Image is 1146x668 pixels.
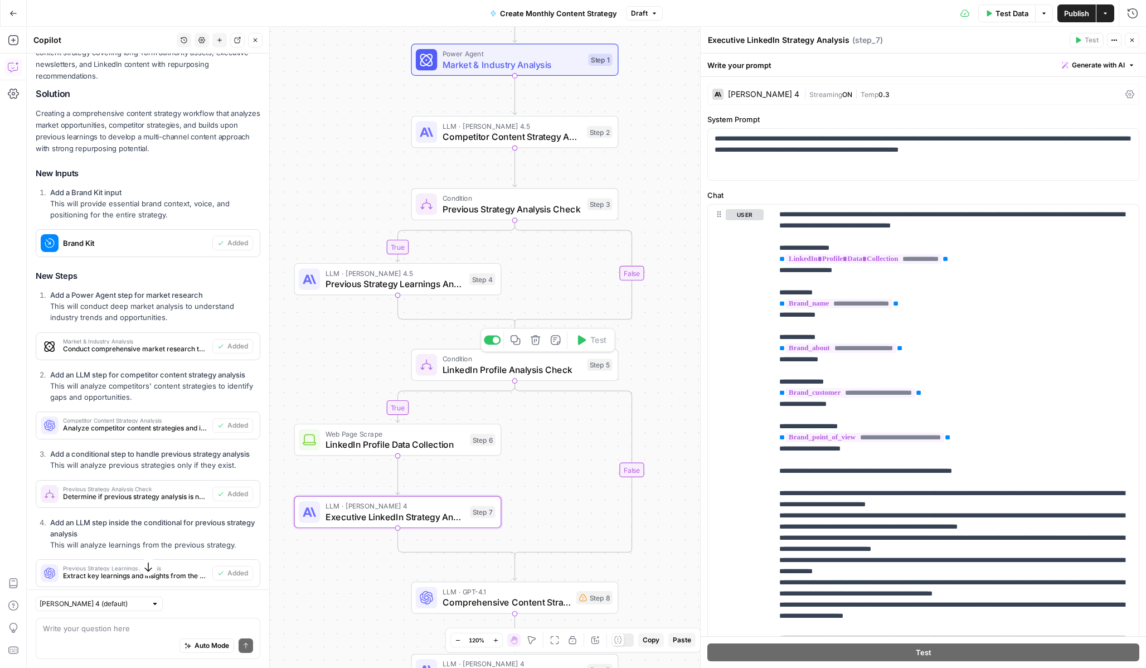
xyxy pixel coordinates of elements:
[500,8,617,19] span: Create Monthly Content Strategy
[63,344,208,354] span: Conduct comprehensive market research to understand industry trends, opportunities, and content gaps
[443,130,582,143] span: Competitor Content Strategy Analysis
[36,89,260,99] h2: Solution
[708,35,849,46] textarea: Executive LinkedIn Strategy Analysis
[515,220,632,326] g: Edge from step_3 to step_3-conditional-end
[63,565,208,571] span: Previous Strategy Learnings Analysis
[1070,33,1104,47] button: Test
[726,209,764,220] button: user
[294,263,502,296] div: LLM · [PERSON_NAME] 4.5Previous Strategy Learnings AnalysisStep 4
[50,291,203,299] strong: Add a Power Agent step for market research
[590,334,606,346] span: Test
[443,58,583,71] span: Market & Industry Analysis
[1085,35,1099,45] span: Test
[212,487,253,501] button: Added
[673,635,691,645] span: Paste
[587,199,613,211] div: Step 3
[701,54,1146,76] div: Write your prompt
[626,6,663,21] button: Draft
[842,90,852,99] span: ON
[63,492,208,502] span: Determine if previous strategy analysis is needed
[804,88,809,99] span: |
[396,220,515,262] g: Edge from step_3 to step_4
[47,448,260,471] li: This will analyze previous strategies only if they exist.
[179,638,234,653] button: Auto Mode
[513,76,517,115] g: Edge from step_1 to step_2
[513,148,517,187] g: Edge from step_2 to step_3
[443,202,582,216] span: Previous Strategy Analysis Check
[398,295,515,326] g: Edge from step_4 to step_3-conditional-end
[227,489,248,499] span: Added
[515,381,632,559] g: Edge from step_5 to step_5-conditional-end
[411,43,619,76] div: Power AgentMarket & Industry AnalysisStep 1
[587,126,613,138] div: Step 2
[47,289,260,323] li: This will conduct deep market analysis to understand industry trends and opportunities.
[852,88,861,99] span: |
[396,381,515,422] g: Edge from step_5 to step_6
[36,269,260,284] h3: New Steps
[589,54,613,66] div: Step 1
[443,363,582,376] span: LinkedIn Profile Analysis Check
[707,643,1139,661] button: Test
[227,420,248,430] span: Added
[36,167,260,181] h3: New Inputs
[513,3,517,42] g: Edge from start to step_1
[50,188,122,197] strong: Add a Brand Kit input
[587,359,613,371] div: Step 5
[443,354,582,364] span: Condition
[1072,60,1125,70] span: Generate with AI
[326,277,464,291] span: Previous Strategy Learnings Analysis
[33,35,173,46] div: Copilot
[707,114,1139,125] label: System Prompt
[668,633,696,647] button: Paste
[63,418,208,423] span: Competitor Content Strategy Analysis
[470,506,496,519] div: Step 7
[212,566,253,580] button: Added
[576,591,613,604] div: Step 8
[469,636,484,645] span: 120%
[411,349,619,381] div: ConditionLinkedIn Profile Analysis CheckStep 5Test
[443,587,571,597] span: LLM · GPT-4.1
[50,449,250,458] strong: Add a conditional step to handle previous strategy analysis
[707,190,1139,201] label: Chat
[227,341,248,351] span: Added
[212,236,253,250] button: Added
[513,555,517,580] g: Edge from step_5-conditional-end to step_8
[326,510,465,524] span: Executive LinkedIn Strategy Analysis
[443,49,583,59] span: Power Agent
[326,428,465,439] span: Web Page Scrape
[443,120,582,131] span: LLM · [PERSON_NAME] 4.5
[36,108,260,155] p: Creating a comprehensive content strategy workflow that analyzes market opportunities, competitor...
[195,641,229,651] span: Auto Mode
[1064,8,1089,19] span: Publish
[470,434,496,446] div: Step 6
[513,614,517,653] g: Edge from step_8 to step_9
[570,331,611,348] button: Test
[443,596,571,609] span: Comprehensive Content Strategy Development
[643,635,659,645] span: Copy
[63,423,208,433] span: Analyze competitor content strategies and identify differentiation opportunities
[1057,4,1096,22] button: Publish
[469,273,496,285] div: Step 4
[483,4,624,22] button: Create Monthly Content Strategy
[227,238,248,248] span: Added
[40,598,147,609] input: Claude Sonnet 4 (default)
[63,486,208,492] span: Previous Strategy Analysis Check
[326,268,464,278] span: LLM · [PERSON_NAME] 4.5
[396,456,400,495] g: Edge from step_6 to step_7
[861,90,878,99] span: Temp
[50,370,245,379] strong: Add an LLM step for competitor content strategy analysis
[212,339,253,354] button: Added
[852,35,883,46] span: ( step_7 )
[916,647,931,658] span: Test
[878,90,890,99] span: 0.3
[63,571,208,581] span: Extract key learnings and insights from the previous content strategy
[411,582,619,614] div: LLM · GPT-4.1Comprehensive Content Strategy DevelopmentStep 8
[638,633,664,647] button: Copy
[326,501,465,511] span: LLM · [PERSON_NAME] 4
[294,496,502,529] div: LLM · [PERSON_NAME] 4Executive LinkedIn Strategy AnalysisStep 7
[47,187,260,220] li: This will provide essential brand context, voice, and positioning for the entire strategy.
[227,568,248,578] span: Added
[294,424,502,456] div: Web Page ScrapeLinkedIn Profile Data CollectionStep 6
[63,338,208,344] span: Market & Industry Analysis
[47,369,260,403] li: This will analyze competitors' content strategies to identify gaps and opportunities.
